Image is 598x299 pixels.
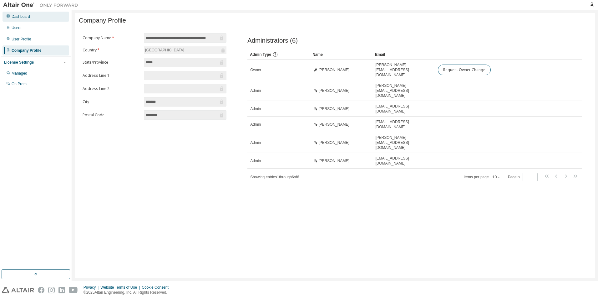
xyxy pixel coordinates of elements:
span: [PERSON_NAME] [318,122,349,127]
span: [PERSON_NAME] [318,67,349,72]
img: linkedin.svg [58,287,65,293]
span: [PERSON_NAME][EMAIL_ADDRESS][DOMAIN_NAME] [375,135,432,150]
span: Owner [250,67,261,72]
img: instagram.svg [48,287,55,293]
span: [EMAIL_ADDRESS][DOMAIN_NAME] [375,119,432,129]
div: Cookie Consent [142,285,172,290]
span: Items per page [464,173,502,181]
img: youtube.svg [69,287,78,293]
div: Privacy [84,285,100,290]
img: Altair One [3,2,81,8]
label: Company Name [83,35,140,40]
div: Website Terms of Use [100,285,142,290]
label: Country [83,48,140,53]
div: License Settings [4,60,34,65]
img: altair_logo.svg [2,287,34,293]
span: [PERSON_NAME] [318,106,349,111]
label: Postal Code [83,113,140,118]
span: [EMAIL_ADDRESS][DOMAIN_NAME] [375,104,432,114]
label: Address Line 1 [83,73,140,78]
span: Admin Type [250,52,271,57]
span: Admin [250,106,261,111]
span: Administrators (6) [247,37,298,44]
div: Managed [12,71,27,76]
span: Admin [250,122,261,127]
span: [PERSON_NAME][EMAIL_ADDRESS][DOMAIN_NAME] [375,83,432,98]
div: Dashboard [12,14,30,19]
button: 10 [492,175,501,180]
span: Admin [250,158,261,163]
div: On Prem [12,81,27,87]
button: Request Owner Change [438,65,491,75]
div: Company Profile [12,48,41,53]
div: User Profile [12,37,31,42]
span: [PERSON_NAME] [318,140,349,145]
div: [GEOGRAPHIC_DATA] [144,46,226,54]
label: City [83,99,140,104]
span: Company Profile [79,17,126,24]
div: Name [312,50,370,60]
span: [PERSON_NAME] [318,88,349,93]
span: Page n. [508,173,538,181]
span: Admin [250,140,261,145]
div: Users [12,25,21,30]
span: Showing entries 1 through 6 of 6 [250,175,299,179]
span: [PERSON_NAME][EMAIL_ADDRESS][DOMAIN_NAME] [375,62,432,77]
span: Admin [250,88,261,93]
div: Email [375,50,433,60]
span: [EMAIL_ADDRESS][DOMAIN_NAME] [375,156,432,166]
span: [PERSON_NAME] [318,158,349,163]
img: facebook.svg [38,287,44,293]
div: [GEOGRAPHIC_DATA] [144,47,185,54]
label: State/Province [83,60,140,65]
p: © 2025 Altair Engineering, Inc. All Rights Reserved. [84,290,172,295]
label: Address Line 2 [83,86,140,91]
